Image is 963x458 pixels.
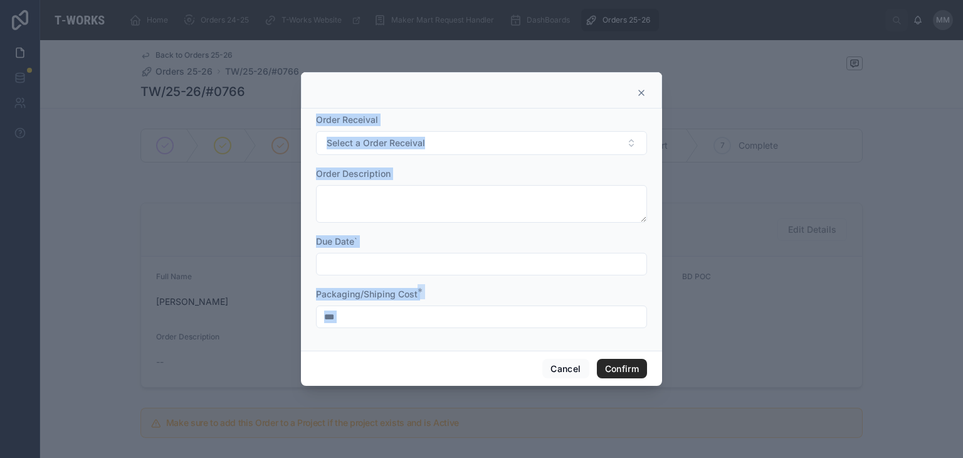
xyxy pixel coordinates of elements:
span: Order Receival [316,114,378,125]
span: Packaging/Shiping Cost [316,289,418,299]
span: Order Description [316,168,391,179]
span: Due Date` [316,236,357,247]
button: Confirm [597,359,647,379]
button: Select Button [316,131,647,155]
button: Cancel [542,359,589,379]
span: Select a Order Receival [327,137,425,149]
